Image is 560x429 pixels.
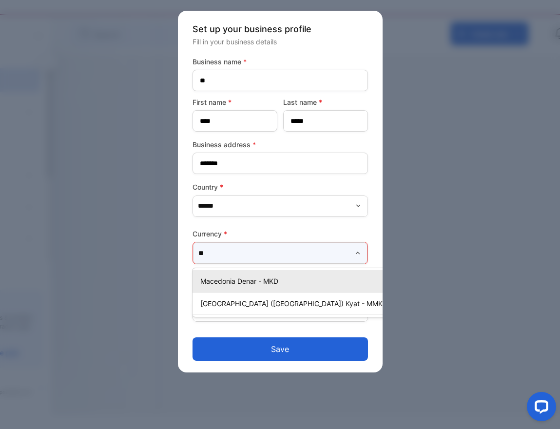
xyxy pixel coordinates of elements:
[193,266,368,279] p: This field is required
[200,298,383,309] p: [GEOGRAPHIC_DATA] ([GEOGRAPHIC_DATA]) Kyat - MMK
[519,388,560,429] iframe: LiveChat chat widget
[193,57,368,67] label: Business name
[283,97,368,107] label: Last name
[193,182,368,192] label: Country
[193,139,368,150] label: Business address
[193,229,368,239] label: Currency
[193,37,368,47] p: Fill in your business details
[200,276,383,286] p: Macedonia Denar - MKD
[193,337,368,361] button: Save
[193,22,368,36] p: Set up your business profile
[193,97,277,107] label: First name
